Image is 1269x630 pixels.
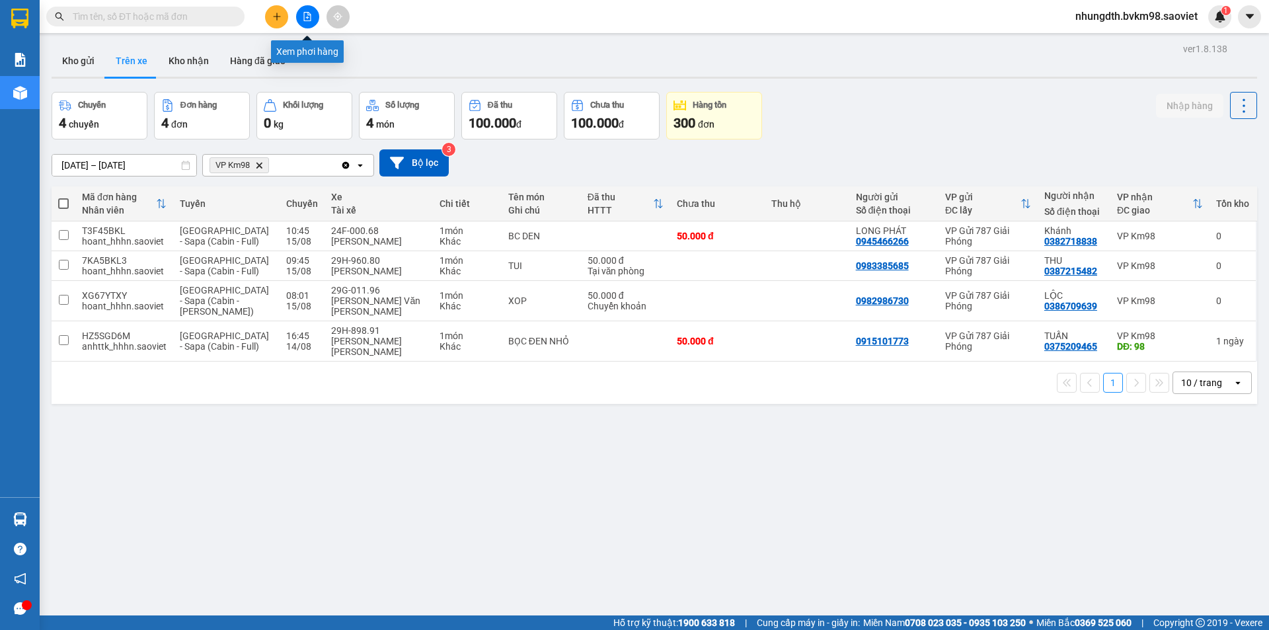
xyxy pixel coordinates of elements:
div: Khác [440,301,495,311]
div: Tồn kho [1216,198,1249,209]
div: 10:45 [286,225,318,236]
button: Kho gửi [52,45,105,77]
button: Hàng đã giao [219,45,296,77]
img: icon-new-feature [1214,11,1226,22]
img: warehouse-icon [13,86,27,100]
div: 29H-898.91 [331,325,426,336]
div: 15/08 [286,236,318,247]
span: kg [274,119,284,130]
svg: open [1233,377,1243,388]
div: Tài xế [331,205,426,216]
div: VP Gửi 787 Giải Phóng [945,255,1031,276]
div: TUẤN [1044,331,1104,341]
span: [GEOGRAPHIC_DATA] - Sapa (Cabin - Full) [180,225,269,247]
div: 1 [1216,336,1249,346]
div: THU [1044,255,1104,266]
div: 0387215482 [1044,266,1097,276]
div: Khác [440,266,495,276]
span: caret-down [1244,11,1256,22]
span: [GEOGRAPHIC_DATA] - Sapa (Cabin - Full) [180,331,269,352]
button: aim [327,5,350,28]
div: VP Gửi 787 Giải Phóng [945,225,1031,247]
div: hoant_hhhn.saoviet [82,236,167,247]
span: | [745,615,747,630]
div: Chuyến [286,198,318,209]
span: copyright [1196,618,1205,627]
div: Đã thu [588,192,653,202]
strong: 0369 525 060 [1075,617,1132,628]
input: Tìm tên, số ĐT hoặc mã đơn [73,9,229,24]
div: BC DEN [508,231,574,241]
div: VP Km98 [1117,260,1203,271]
input: Select a date range. [52,155,196,176]
div: [PERSON_NAME] Văn [PERSON_NAME] [331,295,426,317]
div: Người gửi [856,192,932,202]
div: 29H-960.80 [331,255,426,266]
div: 0915101773 [856,336,909,346]
div: VP Km98 [1117,295,1203,306]
div: 1 món [440,255,495,266]
div: 1 món [440,290,495,301]
strong: 1900 633 818 [678,617,735,628]
div: Chi tiết [440,198,495,209]
div: VP Gửi 787 Giải Phóng [945,331,1031,352]
button: Số lượng4món [359,92,455,139]
strong: 0708 023 035 - 0935 103 250 [905,617,1026,628]
span: aim [333,12,342,21]
div: 0 [1216,260,1249,271]
div: hoant_hhhn.saoviet [82,266,167,276]
span: chuyến [69,119,99,130]
span: Hỗ trợ kỹ thuật: [613,615,735,630]
span: question-circle [14,543,26,555]
div: T3F45BKL [82,225,167,236]
div: ĐC giao [1117,205,1192,216]
div: ĐC lấy [945,205,1020,216]
span: đơn [698,119,714,130]
img: warehouse-icon [13,512,27,526]
div: 10 / trang [1181,376,1222,389]
div: Khánh [1044,225,1104,236]
div: BỌC ĐEN NHỎ [508,336,574,346]
svg: Clear all [340,160,351,171]
div: 14/08 [286,341,318,352]
div: 15/08 [286,266,318,276]
span: search [55,12,64,21]
span: 0 [264,115,271,131]
div: [PERSON_NAME] [331,266,426,276]
span: [GEOGRAPHIC_DATA] - Sapa (Cabin - Full) [180,255,269,276]
div: Chuyến [78,100,106,110]
span: [GEOGRAPHIC_DATA] - Sapa (Cabin - [PERSON_NAME]) [180,285,269,317]
div: 0982986730 [856,295,909,306]
th: Toggle SortBy [75,186,173,221]
div: 1 món [440,331,495,341]
button: Đơn hàng4đơn [154,92,250,139]
div: Mã đơn hàng [82,192,156,202]
th: Toggle SortBy [581,186,670,221]
span: VP Km98 [215,160,250,171]
button: Hàng tồn300đơn [666,92,762,139]
span: VP Km98, close by backspace [210,157,269,173]
div: [PERSON_NAME] [PERSON_NAME] [331,336,426,357]
div: Khác [440,236,495,247]
span: ngày [1223,336,1244,346]
span: đ [619,119,624,130]
div: LONG PHÁT [856,225,932,236]
span: 4 [59,115,66,131]
button: Khối lượng0kg [256,92,352,139]
button: Kho nhận [158,45,219,77]
span: 100.000 [469,115,516,131]
div: Người nhận [1044,190,1104,201]
span: 1 [1223,6,1228,15]
button: Chuyến4chuyến [52,92,147,139]
button: Nhập hàng [1156,94,1223,118]
div: Chuyển khoản [588,301,664,311]
button: Trên xe [105,45,158,77]
span: 4 [366,115,373,131]
th: Toggle SortBy [939,186,1038,221]
div: 0945466266 [856,236,909,247]
span: Cung cấp máy in - giấy in: [757,615,860,630]
div: 50.000 đ [677,231,758,241]
div: 50.000 đ [677,336,758,346]
div: VP Gửi 787 Giải Phóng [945,290,1031,311]
div: VP nhận [1117,192,1192,202]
